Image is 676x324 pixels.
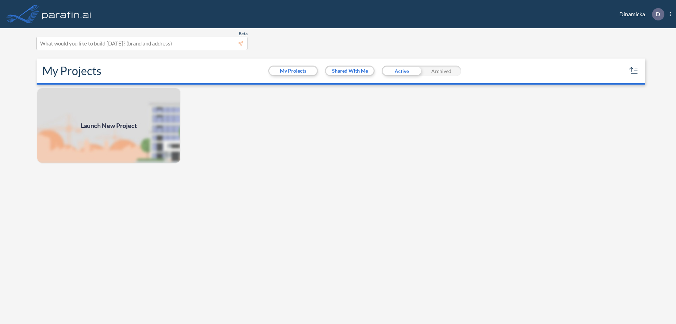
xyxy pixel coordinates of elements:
[42,64,101,78] h2: My Projects
[609,8,671,20] div: Dinamicka
[81,121,137,130] span: Launch New Project
[269,67,317,75] button: My Projects
[40,7,93,21] img: logo
[239,31,248,37] span: Beta
[37,87,181,164] a: Launch New Project
[656,11,660,17] p: D
[382,66,421,76] div: Active
[326,67,374,75] button: Shared With Me
[421,66,461,76] div: Archived
[37,87,181,164] img: add
[628,65,639,77] button: sort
